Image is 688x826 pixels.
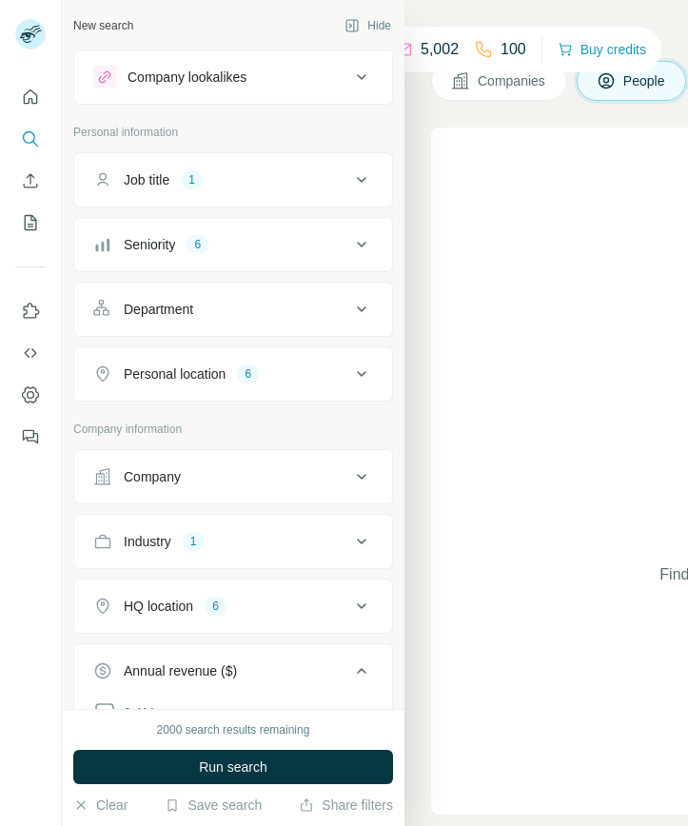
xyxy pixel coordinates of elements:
[181,171,203,188] div: 1
[124,235,175,254] div: Seniority
[74,157,392,203] button: Job title1
[199,757,267,777] span: Run search
[73,796,128,815] button: Clear
[124,661,237,680] div: Annual revenue ($)
[165,796,262,815] button: Save search
[478,71,547,90] span: Companies
[128,68,246,87] div: Company lookalikes
[124,170,169,189] div: Job title
[299,796,393,815] button: Share filters
[623,71,667,90] span: People
[124,532,171,551] div: Industry
[331,11,404,40] button: Hide
[15,80,46,114] button: Quick start
[73,124,393,141] p: Personal information
[116,703,154,722] span: 0-1M
[421,38,459,61] p: 5,002
[74,54,392,100] button: Company lookalikes
[74,454,392,500] button: Company
[237,365,259,383] div: 6
[74,222,392,267] button: Seniority6
[431,23,665,49] h4: Search
[74,519,392,564] button: Industry1
[157,721,310,738] div: 2000 search results remaining
[124,467,181,486] div: Company
[73,421,393,438] p: Company information
[205,598,226,615] div: 6
[15,378,46,412] button: Dashboard
[15,206,46,240] button: My lists
[558,36,646,63] button: Buy credits
[15,420,46,454] button: Feedback
[73,750,393,784] button: Run search
[74,648,392,701] button: Annual revenue ($)
[501,38,526,61] p: 100
[15,164,46,198] button: Enrich CSV
[183,533,205,550] div: 1
[124,364,226,383] div: Personal location
[15,122,46,156] button: Search
[74,351,392,397] button: Personal location6
[74,286,392,332] button: Department
[15,294,46,328] button: Use Surfe on LinkedIn
[73,17,133,34] div: New search
[124,597,193,616] div: HQ location
[187,236,208,253] div: 6
[124,300,193,319] div: Department
[15,336,46,370] button: Use Surfe API
[74,583,392,629] button: HQ location6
